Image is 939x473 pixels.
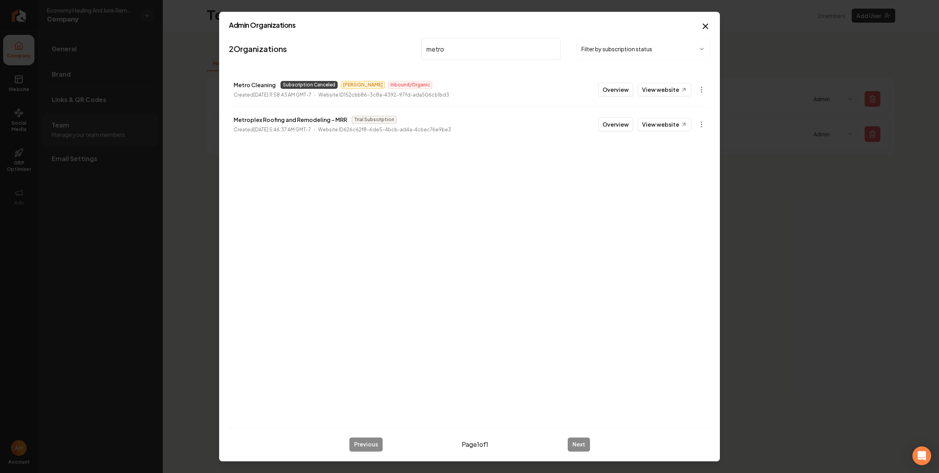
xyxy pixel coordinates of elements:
p: Metro Cleaning [234,80,276,90]
span: Page 1 of 1 [462,440,488,449]
span: Subscription Canceled [281,81,338,89]
span: [PERSON_NAME] [341,81,385,89]
p: Created [234,91,311,99]
time: [DATE] 11:58:43 AM GMT-7 [254,92,311,98]
p: Created [234,126,311,134]
h2: Admin Organizations [229,21,710,29]
input: Search by name or ID [421,38,561,60]
span: Trial Subscription [352,116,397,124]
a: 2Organizations [229,43,287,54]
a: View website [638,118,691,131]
button: Overview [598,82,633,97]
p: Metroplex Roofing and Remodeling - MRR [234,115,347,124]
button: Overview [598,117,633,131]
p: Website ID 626c62f8-6de5-4bcb-ad4a-4cbec76e9be3 [318,126,451,134]
time: [DATE] 5:46:37 AM GMT-7 [254,127,311,133]
p: Website ID 152cbb86-3c8a-4392-97fd-ada506cb1bd3 [318,91,449,99]
a: View website [638,83,691,96]
span: Inbound/Organic [388,81,432,89]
